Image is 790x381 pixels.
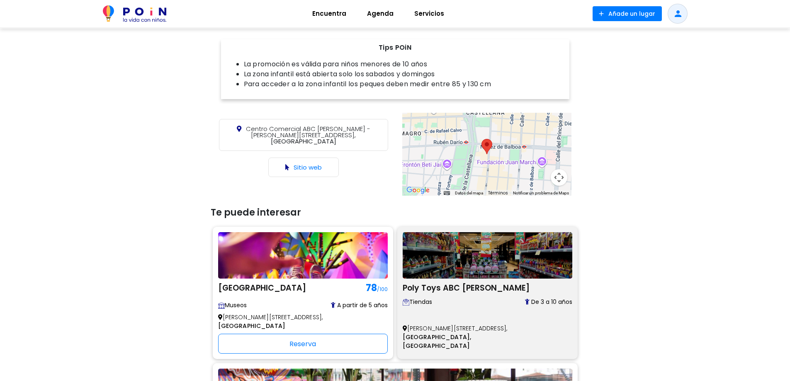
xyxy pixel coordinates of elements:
a: Servicios [404,4,455,24]
img: Visita museos adaptados para familias con niños. Exposiciones interactivas, talleres y espacios a... [218,302,225,309]
img: POiN [103,5,166,22]
span: Servicios [411,7,448,20]
a: Sweet Space Museum [GEOGRAPHIC_DATA] 78/100 Visita museos adaptados para familias con niños. Expo... [218,232,388,354]
span: De 3 a 10 años [525,298,572,306]
h2: Poly Toys ABC [PERSON_NAME] [403,281,572,293]
h3: Te puede interesar [211,207,580,218]
img: Poly Toys ABC Serrano [403,232,572,279]
span: Centro Comercial ABC [PERSON_NAME] - [PERSON_NAME][STREET_ADDRESS], [246,124,370,139]
p: [PERSON_NAME][STREET_ADDRESS], [218,310,350,334]
button: Datos del mapa [455,190,483,196]
a: Agenda [357,4,404,24]
a: Notificar un problema de Maps [513,191,569,195]
span: Museos [218,301,280,310]
button: Añade un lugar [593,6,662,21]
div: Reserva [218,334,388,354]
span: /100 [377,286,388,293]
span: Agenda [363,7,397,20]
span: Tiendas [403,298,465,306]
span: [GEOGRAPHIC_DATA] [218,322,286,330]
p: [PERSON_NAME][STREET_ADDRESS], [403,321,535,354]
button: Controles de visualización del mapa [551,169,567,186]
img: Google [404,185,432,196]
li: Para acceder a la zona infantil los peques deben medir entre 85 y 130 cm [244,79,563,89]
span: A partir de 5 años [331,301,388,310]
span: [GEOGRAPHIC_DATA] [246,124,370,146]
li: La promoción es válida para niños menores de 10 años [244,59,563,69]
a: Abre esta zona en Google Maps (se abre en una nueva ventana) [404,185,432,196]
span: [GEOGRAPHIC_DATA], [GEOGRAPHIC_DATA] [403,333,472,350]
img: Encuentra tiendas con espacios y servicios pensados para familias con niños: cambiadores, áreas d... [403,299,409,306]
h2: [GEOGRAPHIC_DATA] [218,281,362,296]
a: Poly Toys ABC Serrano Poly Toys ABC [PERSON_NAME] Encuentra tiendas con espacios y servicios pens... [403,232,572,354]
li: La zona infantil está abierta solo los sabados y domingos [244,69,563,79]
p: Tips POiN [227,43,563,53]
a: Encuentra [302,4,357,24]
button: Combinaciones de teclas [444,190,450,196]
h1: 78 [362,281,388,296]
a: Términos (se abre en una nueva pestaña) [488,190,508,196]
a: Sitio web [294,163,322,172]
span: Encuentra [309,7,350,20]
img: Sweet Space Museum [218,232,388,279]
